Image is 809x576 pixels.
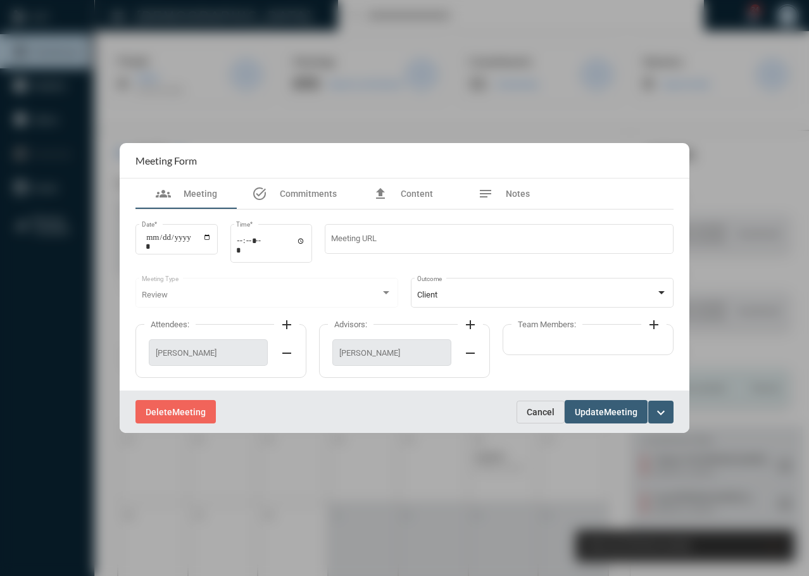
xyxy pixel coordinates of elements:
[146,407,172,417] span: Delete
[328,320,373,329] label: Advisors:
[604,407,637,417] span: Meeting
[511,320,582,329] label: Team Members:
[653,405,668,420] mat-icon: expand_more
[478,186,493,201] mat-icon: notes
[527,407,555,417] span: Cancel
[506,189,530,199] span: Notes
[279,346,294,361] mat-icon: remove
[156,348,261,358] span: [PERSON_NAME]
[646,317,662,332] mat-icon: add
[184,189,217,199] span: Meeting
[172,407,206,417] span: Meeting
[279,317,294,332] mat-icon: add
[135,154,197,166] h2: Meeting Form
[280,189,337,199] span: Commitments
[144,320,196,329] label: Attendees:
[339,348,444,358] span: [PERSON_NAME]
[156,186,171,201] mat-icon: groups
[463,346,478,361] mat-icon: remove
[373,186,388,201] mat-icon: file_upload
[135,400,216,423] button: DeleteMeeting
[417,290,437,299] span: Client
[463,317,478,332] mat-icon: add
[142,290,168,299] span: Review
[401,189,433,199] span: Content
[575,407,604,417] span: Update
[252,186,267,201] mat-icon: task_alt
[517,401,565,423] button: Cancel
[565,400,648,423] button: UpdateMeeting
